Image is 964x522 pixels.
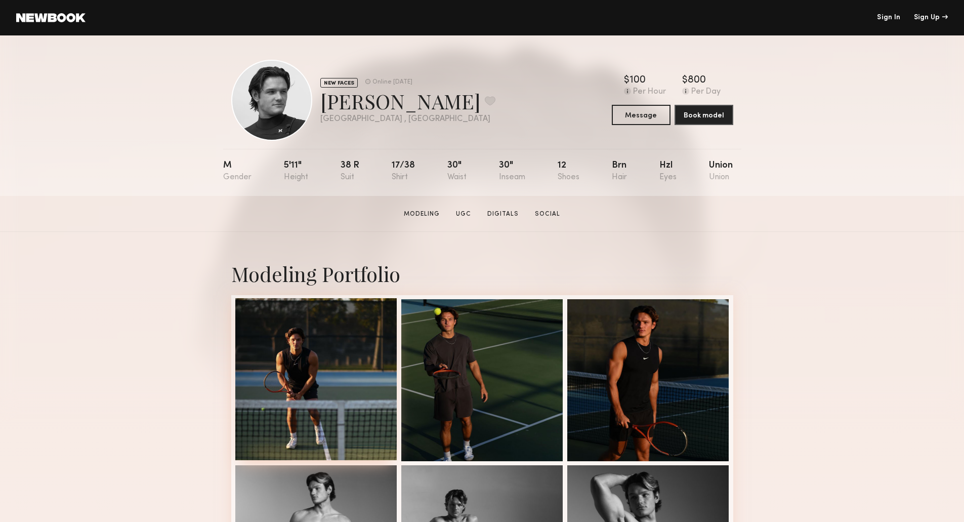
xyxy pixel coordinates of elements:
[531,210,564,219] a: Social
[284,161,308,182] div: 5'11"
[392,161,415,182] div: 17/38
[400,210,444,219] a: Modeling
[624,75,630,86] div: $
[223,161,252,182] div: M
[659,161,677,182] div: Hzl
[341,161,359,182] div: 38 r
[558,161,579,182] div: 12
[688,75,706,86] div: 800
[691,88,721,97] div: Per Day
[682,75,688,86] div: $
[612,161,627,182] div: Brn
[633,88,666,97] div: Per Hour
[372,79,412,86] div: Online [DATE]
[612,105,670,125] button: Message
[675,105,733,125] button: Book model
[709,161,733,182] div: Union
[452,210,475,219] a: UGC
[914,14,948,21] div: Sign Up
[877,14,900,21] a: Sign In
[320,115,495,124] div: [GEOGRAPHIC_DATA] , [GEOGRAPHIC_DATA]
[320,88,495,114] div: [PERSON_NAME]
[447,161,467,182] div: 30"
[320,78,358,88] div: NEW FACES
[483,210,523,219] a: Digitals
[231,260,733,287] div: Modeling Portfolio
[630,75,646,86] div: 100
[499,161,525,182] div: 30"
